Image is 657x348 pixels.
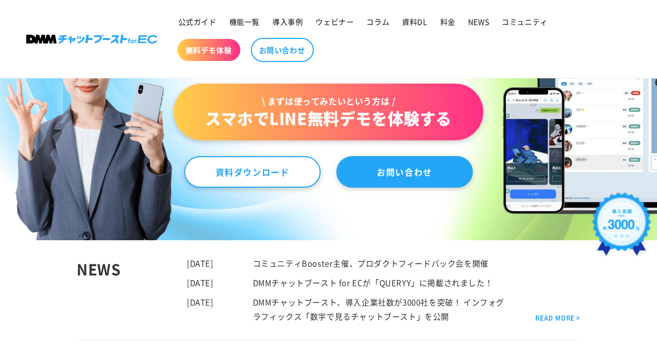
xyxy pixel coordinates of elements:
[502,17,548,26] span: コミュニティ
[266,11,309,33] a: 導入事例
[172,11,223,33] a: 公式ガイド
[187,277,214,288] time: [DATE]
[253,296,504,322] a: DMMチャットブースト、導入企業社数が3000社を突破！ インフォグラフィックス「数字で見るチャットブースト」を公開
[495,11,554,33] a: コミュニティ
[177,39,240,61] a: 無料デモ体験
[229,17,260,26] span: 機能一覧
[77,256,187,323] div: NEWS
[440,17,455,26] span: 料金
[468,17,489,26] span: NEWS
[589,189,654,264] img: 導入実績約3000社
[223,11,266,33] a: 機能一覧
[253,258,489,269] a: コミュニティBooster主催、プロダクトフィードバック会を開催
[187,258,214,269] time: [DATE]
[366,17,389,26] span: コラム
[178,17,217,26] span: 公式ガイド
[272,17,303,26] span: 導入事例
[184,156,321,188] a: 資料ダウンロード
[26,35,157,44] img: 株式会社DMM Boost
[402,17,427,26] span: 資料DL
[251,38,314,62] a: お問い合わせ
[360,11,396,33] a: コラム
[253,277,493,288] a: DMMチャットブースト for ECが「QUERYY」に掲載されました！
[396,11,433,33] a: 資料DL
[315,17,354,26] span: ウェビナー
[259,45,305,55] span: お問い合わせ
[174,84,483,140] a: \ まずは使ってみたいという方は /スマホでLINE無料デモを体験する
[434,11,462,33] a: 料金
[462,11,495,33] a: NEWS
[186,45,232,55] span: 無料デモ体験
[535,312,580,324] a: READ MORE >
[336,156,473,188] a: お問い合わせ
[187,296,214,308] time: [DATE]
[205,95,452,107] span: \ まずは使ってみたいという方は /
[309,11,360,33] a: ウェビナー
